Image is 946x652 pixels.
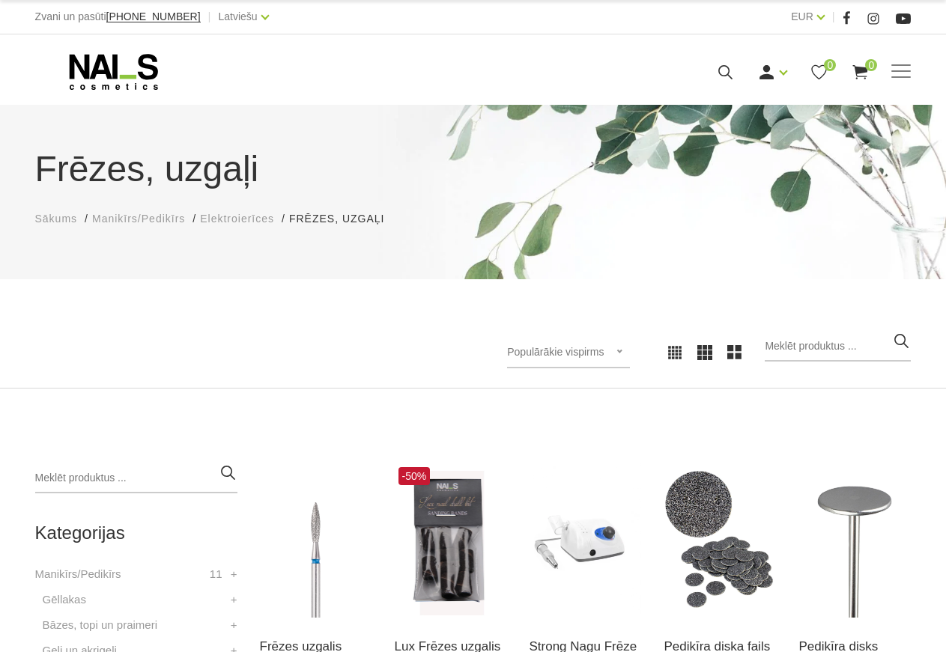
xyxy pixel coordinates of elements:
div: Zvani un pasūti [35,7,201,26]
h2: Kategorijas [35,523,237,543]
a: + [231,616,237,634]
span: | [832,7,835,26]
h1: Frēzes, uzgaļi [35,142,912,196]
img: (SDM-15) - Pedikīra disks Ø 15mm (SDM-20) - Pedikīra disks Ø 20mm(SDM-25) - Pedikīra disks Ø 25mm... [798,463,911,618]
img: SDC-15(coarse)) - #100 - Pedikīra diska faili 100griti, Ø 15mm SDC-15(medium) - #180 - Pedikīra d... [664,463,776,618]
span: Sākums [35,213,78,225]
a: Manikīrs/Pedikīrs [35,565,121,583]
span: Elektroierīces [200,213,274,225]
a: EUR [791,7,813,25]
a: Elektroierīces [200,211,274,227]
span: 0 [865,59,877,71]
li: Frēzes, uzgaļi [289,211,399,227]
a: + [231,591,237,609]
a: [PHONE_NUMBER] [106,11,201,22]
a: Bāzes, topi un praimeri [43,616,157,634]
a: Latviešu [218,7,257,25]
a: Manikīrs/Pedikīrs [92,211,185,227]
a: 0 [851,63,870,82]
span: | [208,7,211,26]
a: + [231,565,237,583]
span: 11 [210,565,222,583]
a: 0 [810,63,828,82]
input: Meklēt produktus ... [765,332,911,362]
span: Manikīrs/Pedikīrs [92,213,185,225]
span: [PHONE_NUMBER] [106,10,201,22]
a: Sākums [35,211,78,227]
span: Populārākie vispirms [507,346,604,358]
a: Gēllakas [43,591,86,609]
span: -50% [398,467,431,485]
span: 0 [824,59,836,71]
img: Frēzes iekārta Strong 210/105L līdz 40 000 apgr. bez pedālis ― profesionāla ierīce aparāta manikī... [529,463,641,618]
img: Frēzes uzgaļi ātrai un efektīvai gēla un gēllaku noņemšanai, aparāta manikīra un aparāta pedikīra... [395,463,507,618]
input: Meklēt produktus ... [35,463,237,493]
img: Frēzes uzgaļi ātrai un efektīvai gēla un gēllaku noņemšanai, aparāta manikīra un aparāta pedikīra... [260,463,372,618]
